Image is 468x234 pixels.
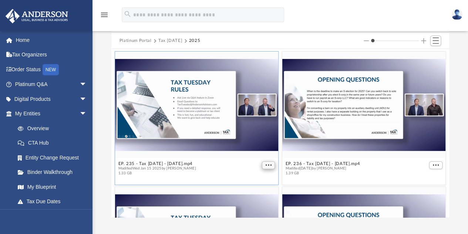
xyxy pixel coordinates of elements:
a: Entity Change Request [10,150,98,165]
a: Overview [10,121,98,136]
button: Increase column size [421,38,426,43]
span: arrow_drop_down [80,209,94,224]
span: arrow_drop_down [80,77,94,92]
button: EP. 235 - Tax [DATE] - [DATE].mp4 [118,161,196,166]
i: search [124,10,132,18]
img: User Pic [451,9,462,20]
a: Digital Productsarrow_drop_down [5,92,98,106]
a: My Anderson Teamarrow_drop_down [5,209,94,224]
a: Platinum Q&Aarrow_drop_down [5,77,98,92]
a: CTA Hub [10,136,98,151]
span: 1.39 GB [285,171,360,176]
a: Tax Organizers [5,47,98,62]
span: Modified [DATE] by [PERSON_NAME] [285,166,360,171]
span: arrow_drop_down [80,106,94,122]
button: Platinum Portal [119,37,152,44]
img: Anderson Advisors Platinum Portal [3,9,70,23]
input: Column size [371,38,419,43]
a: My Blueprint [10,179,94,194]
button: EP. 236 - Tax [DATE] - [DATE].mp4 [285,161,360,166]
a: Home [5,33,98,47]
button: More options [429,161,442,169]
a: Binder Walkthrough [10,165,98,180]
button: Tax [DATE] [158,37,182,44]
div: NEW [43,64,59,75]
button: More options [262,161,275,169]
i: menu [100,10,109,19]
button: 2025 [189,37,201,44]
span: Modified Wed Jan 15 2025 by [PERSON_NAME] [118,166,196,171]
span: arrow_drop_down [80,92,94,107]
button: Switch to List View [430,36,441,46]
a: Order StatusNEW [5,62,98,77]
button: Decrease column size [364,38,369,43]
a: My Entitiesarrow_drop_down [5,106,98,121]
span: 1.33 GB [118,171,196,176]
a: menu [100,14,109,19]
div: grid [111,49,449,218]
a: Tax Due Dates [10,194,98,209]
